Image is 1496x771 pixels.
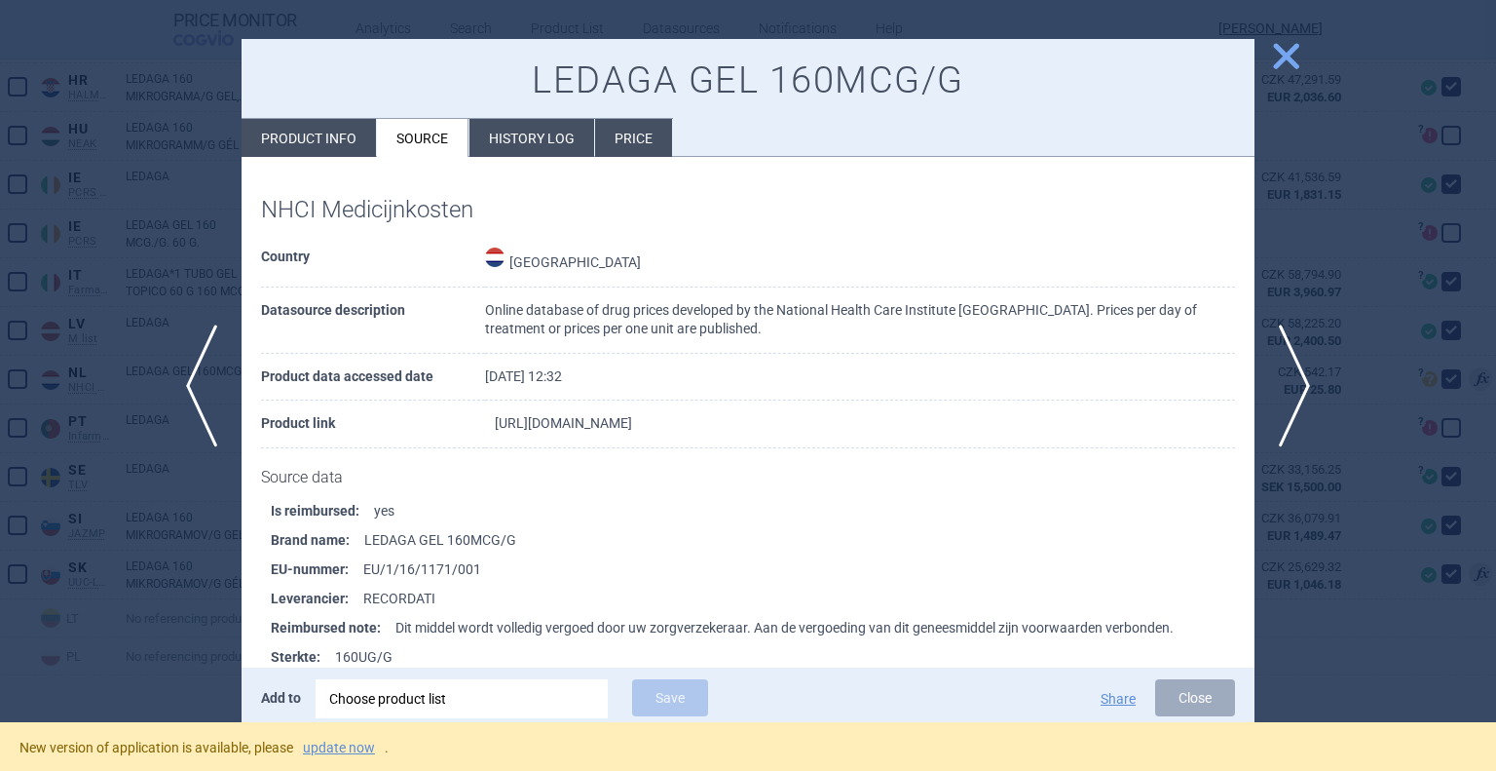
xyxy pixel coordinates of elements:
[261,354,485,402] th: Product data accessed date
[1101,692,1136,706] button: Share
[271,613,395,642] strong: Reimbursed note :
[377,119,468,157] li: Source
[261,468,1235,486] h1: Source data
[271,642,1254,672] li: 160UG/G
[271,613,1254,642] li: Dit middel wordt volledig vergoed door uw zorgverzekeraar. Aan de vergoeding van dit geneesmiddel...
[485,234,1235,288] td: [GEOGRAPHIC_DATA]
[19,740,389,755] span: New version of application is available, please .
[271,496,374,525] strong: Is reimbursed :
[271,642,335,672] strong: Sterkte :
[485,288,1235,354] td: Online database of drug prices developed by the National Health Care Institute [GEOGRAPHIC_DATA]....
[271,584,363,613] strong: Leverancier :
[271,525,364,555] strong: Brand name :
[242,119,376,157] li: Product info
[485,248,505,267] img: Netherlands
[261,401,485,448] th: Product link
[469,119,594,157] li: History log
[271,555,1254,584] li: EU/1/16/1171/001
[495,416,632,430] a: [URL][DOMAIN_NAME]
[261,58,1235,103] h1: LEDAGA GEL 160MCG/G
[595,119,672,157] li: Price
[261,234,485,288] th: Country
[271,584,1254,613] li: RECORDATI
[329,679,594,718] div: Choose product list
[271,496,1254,525] li: yes
[303,741,375,754] a: update now
[1155,679,1235,716] button: Close
[271,525,1254,555] li: LEDAGA GEL 160MCG/G
[632,679,708,716] button: Save
[261,679,301,716] p: Add to
[485,354,1235,402] td: [DATE] 12:32
[271,555,363,584] strong: EU-nummer :
[261,288,485,354] th: Datasource description
[316,679,608,718] div: Choose product list
[261,196,1235,224] h1: NHCI Medicijnkosten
